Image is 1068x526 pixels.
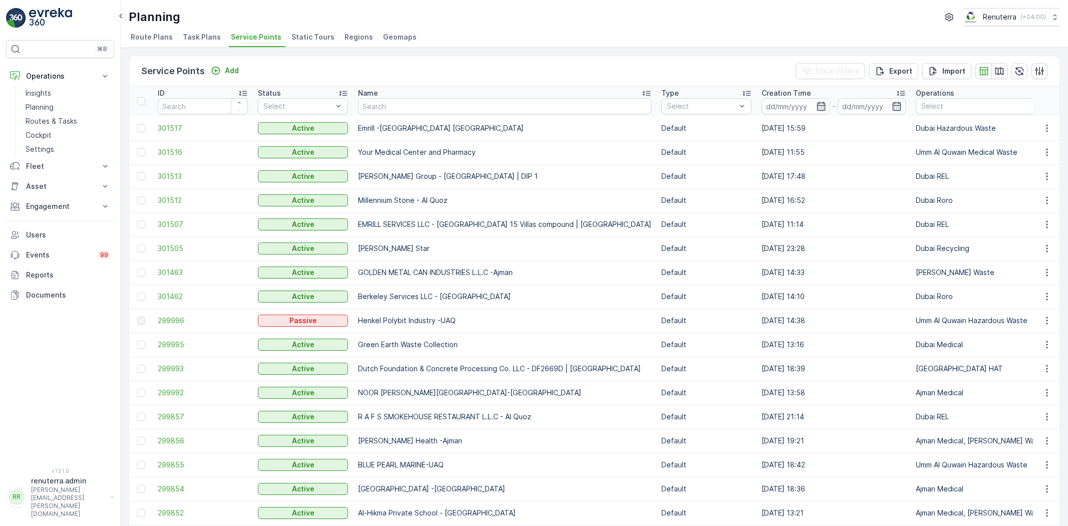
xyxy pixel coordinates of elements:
a: 301505 [158,243,248,253]
td: [DATE] 17:48 [757,164,911,188]
button: Active [258,194,348,206]
p: [GEOGRAPHIC_DATA] -[GEOGRAPHIC_DATA] [358,484,651,494]
p: BLUE PEARL MARINE-UAQ [358,460,651,470]
a: 299996 [158,316,248,326]
span: Route Plans [131,32,173,42]
button: Active [258,411,348,423]
p: 99 [100,251,108,259]
span: 301507 [158,219,248,229]
a: 301513 [158,171,248,181]
span: 299995 [158,340,248,350]
td: [DATE] 14:38 [757,309,911,333]
p: Settings [26,144,54,154]
button: Active [258,122,348,134]
p: Active [292,436,314,446]
span: 299856 [158,436,248,446]
a: Events99 [6,245,114,265]
span: 299993 [158,364,248,374]
p: Millennium Stone - Al Quoz [358,195,651,205]
span: Static Tours [291,32,334,42]
td: [DATE] 21:14 [757,405,911,429]
p: [GEOGRAPHIC_DATA] HAT [916,364,1046,374]
input: Search [358,98,651,114]
p: Default [661,412,752,422]
p: Passive [289,316,317,326]
p: Active [292,292,314,302]
p: Dubai Roro [916,195,1046,205]
p: Default [661,195,752,205]
p: Default [661,243,752,253]
p: Dubai Medical [916,340,1046,350]
a: 299857 [158,412,248,422]
a: Cockpit [22,128,114,142]
p: Documents [26,290,110,300]
p: Dubai REL [916,171,1046,181]
div: Toggle Row Selected [137,365,145,373]
td: [DATE] 11:55 [757,140,911,164]
td: [DATE] 18:39 [757,357,911,381]
p: Default [661,292,752,302]
a: Users [6,225,114,245]
td: [DATE] 14:10 [757,285,911,309]
div: Toggle Row Selected [137,269,145,277]
p: Type [661,88,679,98]
img: logo_light-DOdMpM7g.png [29,8,72,28]
p: Select [921,101,1030,111]
a: 299852 [158,508,248,518]
a: 299854 [158,484,248,494]
p: Routes & Tasks [26,116,77,126]
p: Default [661,171,752,181]
p: Insights [26,88,51,98]
p: R A F S SMOKEHOUSE RESTAURANT L.L.C - Al Quoz [358,412,651,422]
a: 301516 [158,147,248,157]
p: Active [292,412,314,422]
p: Dubai REL [916,219,1046,229]
button: Active [258,339,348,351]
p: Al-Hikma Private School - [GEOGRAPHIC_DATA] [358,508,651,518]
p: Ajman Medical, [PERSON_NAME] Waste [916,508,1046,518]
button: Active [258,146,348,158]
p: Dutch Foundation & Concrete Processing Co. LLC - DF2669D | [GEOGRAPHIC_DATA] [358,364,651,374]
p: Add [225,66,239,76]
p: Green Earth Waste Collection [358,340,651,350]
p: Default [661,436,752,446]
a: Reports [6,265,114,285]
button: Passive [258,315,348,327]
div: Toggle Row Selected [137,244,145,252]
td: [DATE] 14:33 [757,260,911,285]
button: Active [258,242,348,254]
button: Active [258,387,348,399]
input: dd/mm/yyyy [838,98,906,114]
p: Henkel Polybit Industry -UAQ [358,316,651,326]
div: Toggle Row Selected [137,124,145,132]
p: ( +04:00 ) [1020,13,1046,21]
div: Toggle Row Selected [137,293,145,301]
p: Select [263,101,332,111]
p: Default [661,460,752,470]
button: Active [258,291,348,303]
td: [DATE] 18:42 [757,453,911,477]
span: 299855 [158,460,248,470]
p: Active [292,340,314,350]
td: [DATE] 15:59 [757,116,911,140]
div: Toggle Row Selected [137,341,145,349]
p: Active [292,460,314,470]
p: Service Points [141,64,205,78]
button: Active [258,507,348,519]
p: Default [661,340,752,350]
p: Active [292,484,314,494]
input: Search [158,98,248,114]
a: Planning [22,100,114,114]
span: 301512 [158,195,248,205]
div: Toggle Row Selected [137,509,145,517]
a: 301462 [158,292,248,302]
p: Select [667,101,736,111]
div: Toggle Row Selected [137,413,145,421]
p: Default [661,364,752,374]
p: Ajman Medical, [PERSON_NAME] Waste [916,436,1046,446]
